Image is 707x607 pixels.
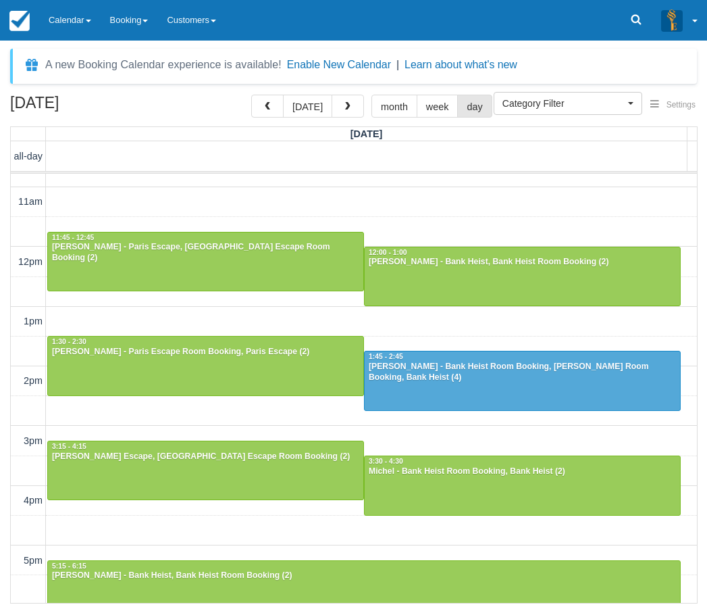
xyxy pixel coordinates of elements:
span: | [396,59,399,70]
span: 12pm [18,256,43,267]
div: Michel - Bank Heist Room Booking, Bank Heist (2) [368,466,677,477]
a: 3:15 - 4:15[PERSON_NAME] Escape, [GEOGRAPHIC_DATA] Escape Room Booking (2) [47,441,364,500]
div: [PERSON_NAME] - Bank Heist, Bank Heist Room Booking (2) [368,257,677,268]
a: 11:45 - 12:45[PERSON_NAME] - Paris Escape, [GEOGRAPHIC_DATA] Escape Room Booking (2) [47,232,364,291]
span: Category Filter [502,97,625,110]
div: [PERSON_NAME] - Paris Escape Room Booking, Paris Escape (2) [51,347,360,358]
span: [DATE] [350,128,383,139]
span: 1:45 - 2:45 [369,353,403,360]
button: week [417,95,459,118]
span: 5:15 - 6:15 [52,562,86,570]
span: 2pm [24,375,43,386]
div: [PERSON_NAME] - Paris Escape, [GEOGRAPHIC_DATA] Escape Room Booking (2) [51,242,360,264]
span: 11am [18,196,43,207]
span: 5pm [24,555,43,566]
div: [PERSON_NAME] Escape, [GEOGRAPHIC_DATA] Escape Room Booking (2) [51,452,360,462]
span: 3:15 - 4:15 [52,443,86,450]
div: A new Booking Calendar experience is available! [45,57,282,73]
button: month [371,95,417,118]
img: A3 [661,9,683,31]
span: 11:45 - 12:45 [52,234,94,241]
a: Learn about what's new [404,59,517,70]
span: Settings [666,100,696,110]
span: 3:30 - 4:30 [369,458,403,465]
span: 1pm [24,316,43,326]
button: Category Filter [494,92,642,115]
h2: [DATE] [10,95,181,120]
a: 3:30 - 4:30Michel - Bank Heist Room Booking, Bank Heist (2) [364,456,681,515]
button: day [457,95,492,118]
span: 4pm [24,495,43,506]
span: 12:00 - 1:00 [369,249,407,256]
button: [DATE] [283,95,332,118]
button: Enable New Calendar [287,58,391,72]
img: checkfront-main-nav-mini-logo.png [9,11,30,31]
a: 12:00 - 1:00[PERSON_NAME] - Bank Heist, Bank Heist Room Booking (2) [364,247,681,306]
div: [PERSON_NAME] - Bank Heist, Bank Heist Room Booking (2) [51,570,677,581]
div: [PERSON_NAME] - Bank Heist Room Booking, [PERSON_NAME] Room Booking, Bank Heist (4) [368,362,677,383]
a: 1:30 - 2:30[PERSON_NAME] - Paris Escape Room Booking, Paris Escape (2) [47,336,364,395]
button: Settings [642,95,704,115]
span: 3pm [24,435,43,446]
span: all-day [14,151,43,162]
span: 1:30 - 2:30 [52,338,86,345]
a: 1:45 - 2:45[PERSON_NAME] - Bank Heist Room Booking, [PERSON_NAME] Room Booking, Bank Heist (4) [364,351,681,410]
